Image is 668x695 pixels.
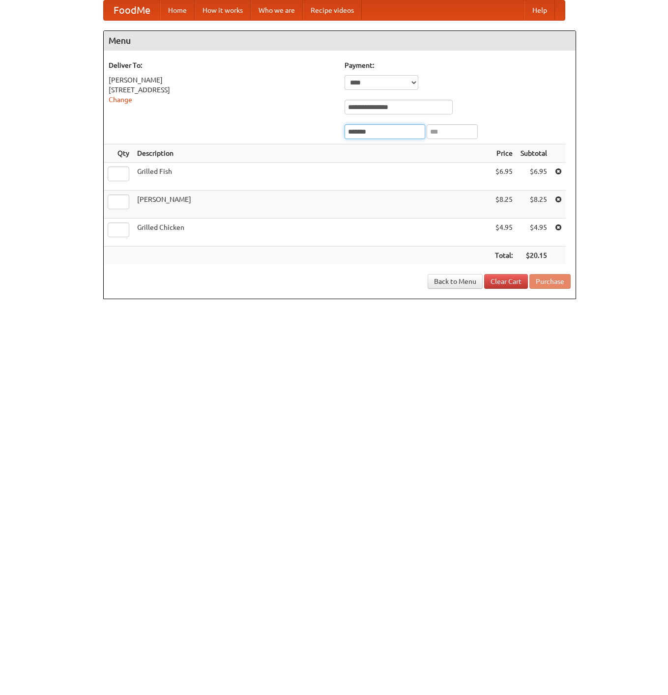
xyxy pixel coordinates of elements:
[517,247,551,265] th: $20.15
[524,0,555,20] a: Help
[104,31,576,51] h4: Menu
[517,144,551,163] th: Subtotal
[303,0,362,20] a: Recipe videos
[109,85,335,95] div: [STREET_ADDRESS]
[345,60,571,70] h5: Payment:
[484,274,528,289] a: Clear Cart
[491,219,517,247] td: $4.95
[517,191,551,219] td: $8.25
[491,144,517,163] th: Price
[109,75,335,85] div: [PERSON_NAME]
[251,0,303,20] a: Who we are
[529,274,571,289] button: Purchase
[104,144,133,163] th: Qty
[195,0,251,20] a: How it works
[160,0,195,20] a: Home
[491,191,517,219] td: $8.25
[517,163,551,191] td: $6.95
[133,191,491,219] td: [PERSON_NAME]
[109,60,335,70] h5: Deliver To:
[133,219,491,247] td: Grilled Chicken
[133,144,491,163] th: Description
[133,163,491,191] td: Grilled Fish
[491,247,517,265] th: Total:
[517,219,551,247] td: $4.95
[109,96,132,104] a: Change
[428,274,483,289] a: Back to Menu
[104,0,160,20] a: FoodMe
[491,163,517,191] td: $6.95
